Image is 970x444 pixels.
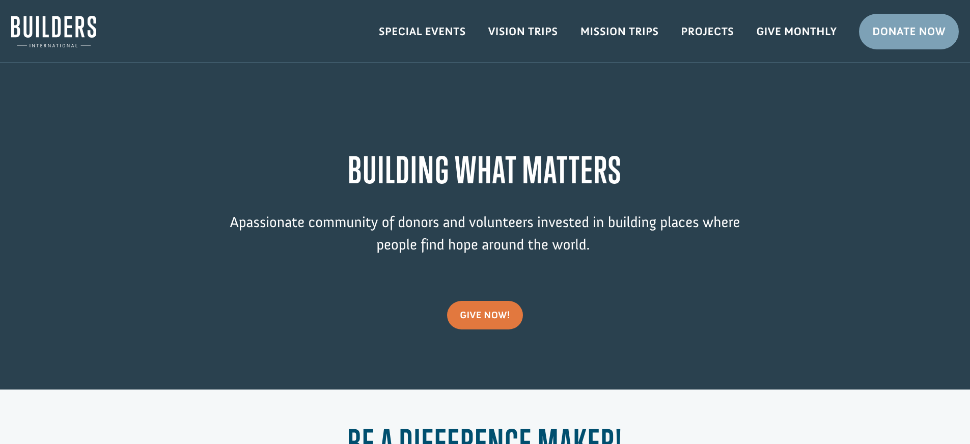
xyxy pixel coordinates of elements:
[670,17,745,46] a: Projects
[210,211,760,271] p: passionate community of donors and volunteers invested in building places where people find hope ...
[368,17,477,46] a: Special Events
[447,301,523,329] a: give now!
[745,17,848,46] a: Give Monthly
[569,17,670,46] a: Mission Trips
[210,149,760,196] h1: BUILDING WHAT MATTERS
[11,16,96,47] img: Builders International
[230,213,238,231] span: A
[477,17,569,46] a: Vision Trips
[859,14,959,49] a: Donate Now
